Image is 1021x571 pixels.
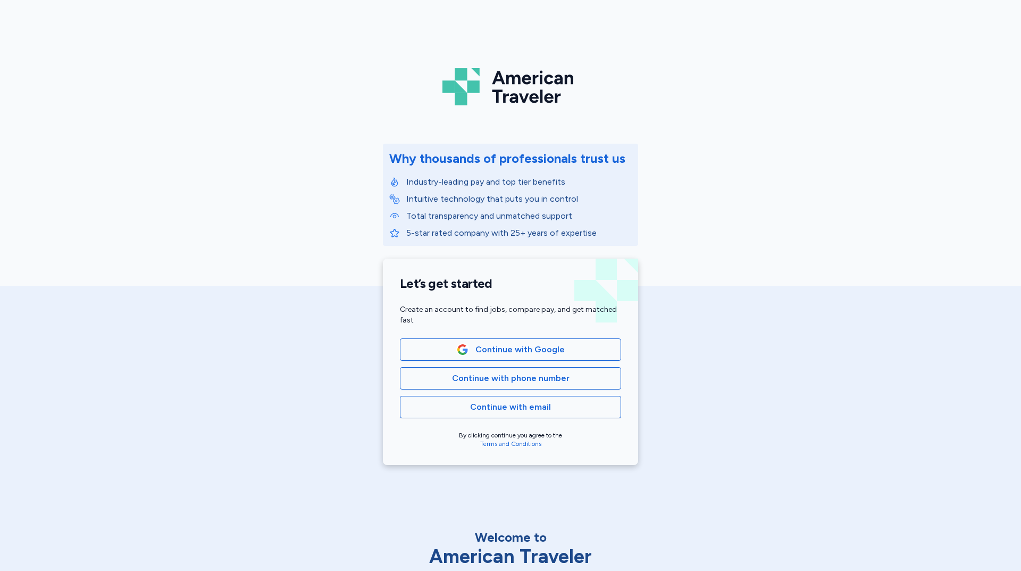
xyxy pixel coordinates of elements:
button: Google LogoContinue with Google [400,338,621,361]
div: Why thousands of professionals trust us [389,150,625,167]
p: Industry-leading pay and top tier benefits [406,176,632,188]
img: Google Logo [457,344,468,355]
button: Continue with email [400,396,621,418]
button: Continue with phone number [400,367,621,390]
span: Continue with Google [475,343,565,356]
div: By clicking continue you agree to the [400,431,621,448]
h1: Let’s get started [400,276,621,292]
p: Total transparency and unmatched support [406,210,632,222]
span: Continue with email [470,401,551,413]
div: Welcome to [399,529,622,546]
span: Continue with phone number [452,372,570,385]
div: American Traveler [399,546,622,567]
div: Create an account to find jobs, compare pay, and get matched fast [400,304,621,326]
img: Logo [442,64,579,110]
p: 5-star rated company with 25+ years of expertise [406,227,632,239]
p: Intuitive technology that puts you in control [406,193,632,205]
a: Terms and Conditions [480,440,541,448]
